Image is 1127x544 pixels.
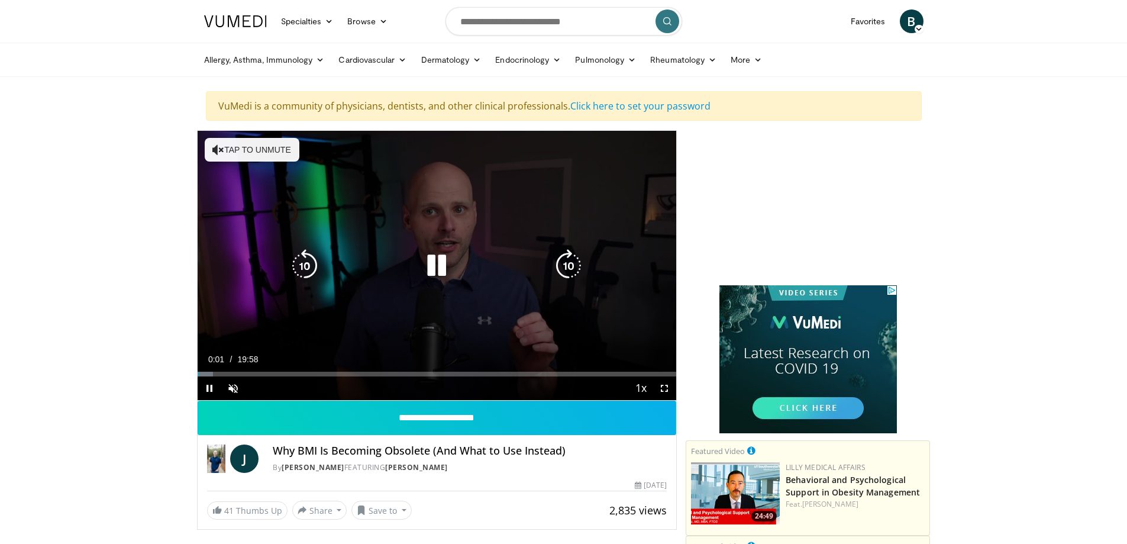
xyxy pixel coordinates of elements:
a: Click here to set your password [570,99,711,112]
div: VuMedi is a community of physicians, dentists, and other clinical professionals. [206,91,922,121]
a: Rheumatology [643,48,724,72]
a: [PERSON_NAME] [282,462,344,472]
small: Featured Video [691,446,745,456]
a: [PERSON_NAME] [385,462,448,472]
span: 41 [224,505,234,516]
a: Cardiovascular [331,48,414,72]
img: ba3304f6-7838-4e41-9c0f-2e31ebde6754.png.150x105_q85_crop-smart_upscale.png [691,462,780,524]
span: / [230,355,232,364]
iframe: Advertisement [719,130,897,278]
button: Playback Rate [629,376,653,400]
img: Dr. Jordan Rennicke [207,445,226,473]
video-js: Video Player [198,131,677,401]
a: J [230,445,259,473]
button: Pause [198,376,221,400]
button: Save to [351,501,412,520]
a: Behavioral and Psychological Support in Obesity Management [786,474,920,498]
a: Lilly Medical Affairs [786,462,866,472]
div: By FEATURING [273,462,667,473]
button: Unmute [221,376,245,400]
button: Share [292,501,347,520]
span: 2,835 views [609,503,667,517]
a: Dermatology [414,48,489,72]
button: Fullscreen [653,376,676,400]
div: Feat. [786,499,925,510]
div: Progress Bar [198,372,677,376]
a: Specialties [274,9,341,33]
button: Tap to unmute [205,138,299,162]
iframe: Advertisement [719,285,897,433]
span: 0:01 [208,355,224,364]
span: 19:58 [238,355,259,364]
a: Endocrinology [488,48,568,72]
a: Browse [340,9,395,33]
div: [DATE] [635,480,667,491]
a: [PERSON_NAME] [802,499,858,509]
h4: Why BMI Is Becoming Obsolete (And What to Use Instead) [273,445,667,458]
a: Favorites [844,9,893,33]
a: B [900,9,923,33]
input: Search topics, interventions [445,7,682,36]
a: 24:49 [691,462,780,524]
a: Pulmonology [568,48,643,72]
a: 41 Thumbs Up [207,501,288,520]
span: 24:49 [751,511,777,522]
img: VuMedi Logo [204,15,267,27]
a: More [724,48,769,72]
a: Allergy, Asthma, Immunology [197,48,332,72]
